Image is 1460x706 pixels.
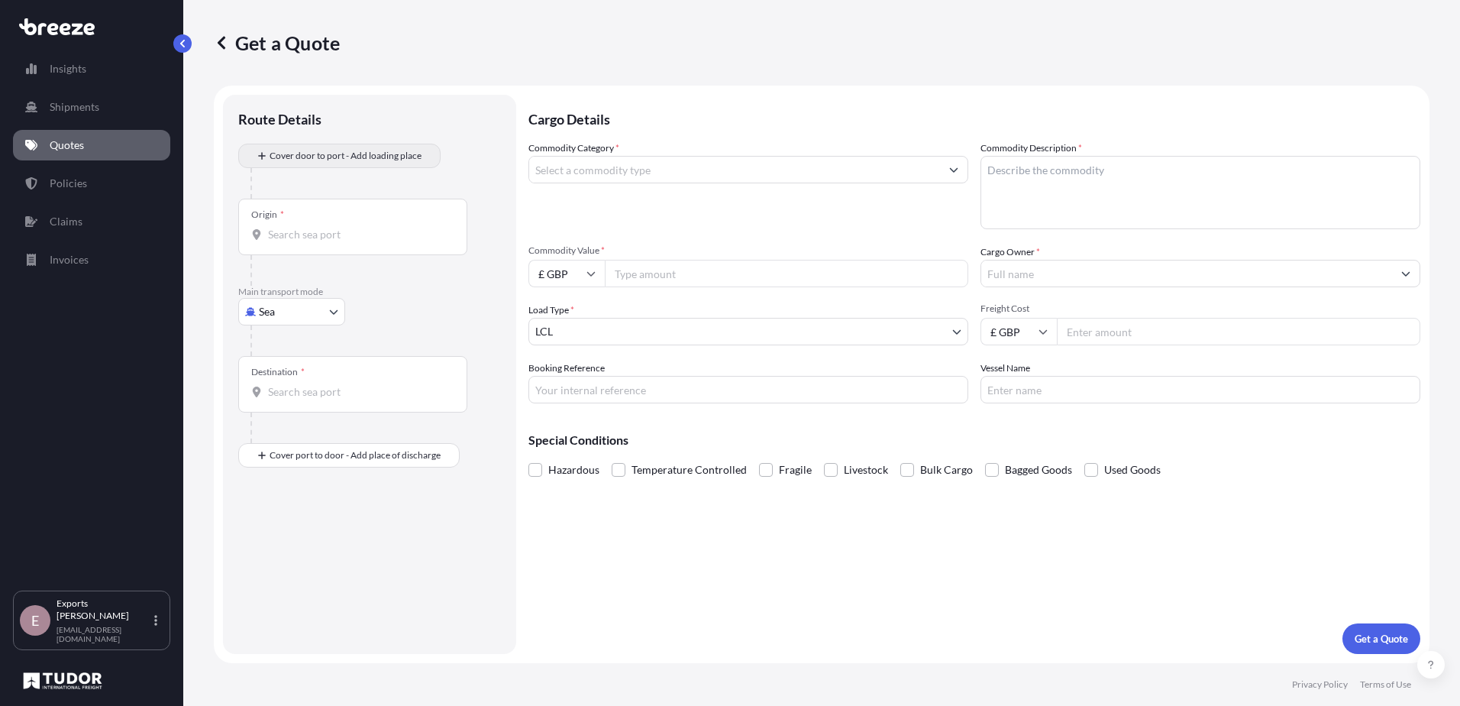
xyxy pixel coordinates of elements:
input: Select a commodity type [529,156,940,183]
input: Enter name [980,376,1420,403]
input: Origin [268,227,448,242]
span: Bagged Goods [1005,458,1072,481]
p: Main transport mode [238,286,501,298]
input: Type amount [605,260,968,287]
span: Load Type [528,303,574,318]
span: Commodity Value [528,245,968,257]
p: Invoices [50,252,89,267]
span: Used Goods [1104,458,1161,481]
span: Freight Cost [980,303,1420,315]
button: Cover door to port - Add loading place [238,144,441,168]
input: Your internal reference [528,376,968,403]
p: [EMAIL_ADDRESS][DOMAIN_NAME] [57,625,151,643]
p: Quotes [50,138,84,153]
label: Vessel Name [980,361,1030,376]
div: Destination [251,366,305,378]
p: Shipments [50,99,99,115]
span: Livestock [844,458,888,481]
span: LCL [535,324,553,339]
p: Exports [PERSON_NAME] [57,598,151,622]
a: Terms of Use [1360,678,1411,691]
span: Hazardous [548,458,599,481]
a: Policies [13,168,170,199]
button: Show suggestions [940,156,967,183]
label: Cargo Owner [980,245,1040,260]
input: Enter amount [1057,318,1420,345]
p: Special Conditions [528,434,1420,446]
img: organization-logo [19,669,106,693]
input: Destination [268,384,448,400]
p: Policies [50,176,87,191]
button: LCL [528,318,968,345]
a: Claims [13,206,170,237]
p: Get a Quote [214,31,340,55]
a: Invoices [13,245,170,275]
p: Cargo Details [528,95,1420,141]
p: Route Details [238,110,321,128]
button: Cover port to door - Add place of discharge [238,443,460,468]
a: Privacy Policy [1292,678,1348,691]
span: Cover port to door - Add place of discharge [270,448,441,463]
input: Full name [981,260,1392,287]
p: Insights [50,61,86,76]
span: Temperature Controlled [631,458,747,481]
label: Booking Reference [528,361,605,376]
label: Commodity Category [528,141,619,156]
button: Select transport [238,298,345,325]
span: Fragile [779,458,812,481]
div: Origin [251,209,284,221]
span: E [31,613,39,628]
p: Get a Quote [1355,631,1408,646]
a: Quotes [13,130,170,160]
button: Show suggestions [1392,260,1420,287]
button: Get a Quote [1342,623,1420,654]
span: Cover door to port - Add loading place [270,148,422,164]
label: Commodity Description [980,141,1082,156]
a: Insights [13,53,170,84]
span: Sea [259,304,275,319]
a: Shipments [13,92,170,122]
span: Bulk Cargo [920,458,973,481]
p: Claims [50,214,82,229]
